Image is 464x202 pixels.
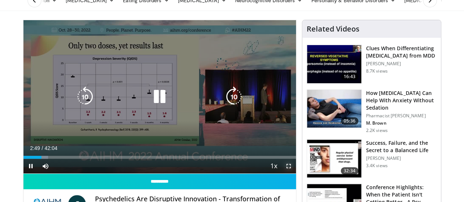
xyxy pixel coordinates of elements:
button: Pause [23,159,38,173]
div: Progress Bar [23,156,296,159]
p: 8.7K views [366,68,388,74]
h4: Related Videos [307,25,359,33]
img: 7bfe4765-2bdb-4a7e-8d24-83e30517bd33.150x105_q85_crop-smart_upscale.jpg [307,90,361,128]
p: [PERSON_NAME] [366,155,436,161]
p: [PERSON_NAME] [366,61,436,67]
h3: Success, Failure, and the Secret to a Balanced Life [366,139,436,154]
a: 32:34 Success, Failure, and the Secret to a Balanced Life [PERSON_NAME] 3.4K views [307,139,436,178]
span: 05:36 [341,117,358,125]
video-js: Video Player [23,20,296,174]
span: 2:49 [30,145,40,151]
span: / [42,145,43,151]
img: a6520382-d332-4ed3-9891-ee688fa49237.150x105_q85_crop-smart_upscale.jpg [307,45,361,83]
h3: How [MEDICAL_DATA] Can Help With Anxiety Without Sedation [366,89,436,111]
h3: Clues When Differentiating [MEDICAL_DATA] from MDD [366,45,436,59]
p: 3.4K views [366,163,388,169]
img: 7307c1c9-cd96-462b-8187-bd7a74dc6cb1.150x105_q85_crop-smart_upscale.jpg [307,140,361,178]
button: Mute [38,159,53,173]
button: Fullscreen [281,159,296,173]
span: 16:43 [341,73,358,80]
a: 16:43 Clues When Differentiating [MEDICAL_DATA] from MDD [PERSON_NAME] 8.7K views [307,45,436,84]
p: Pharmacist [PERSON_NAME] [366,113,436,119]
span: 42:04 [44,145,57,151]
span: 32:34 [341,167,358,175]
a: 05:36 How [MEDICAL_DATA] Can Help With Anxiety Without Sedation Pharmacist [PERSON_NAME] M. Brown... [307,89,436,133]
button: Playback Rate [267,159,281,173]
p: 2.2K views [366,128,388,133]
p: M. Brown [366,120,436,126]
